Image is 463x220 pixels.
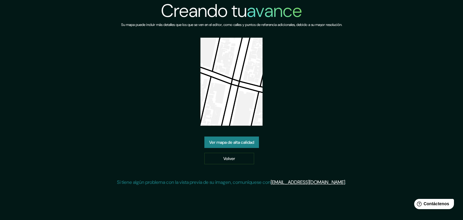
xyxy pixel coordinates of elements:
font: Si tiene algún problema con la vista previa de su imagen, comuníquese con [117,179,271,185]
img: vista previa del mapa creado [200,38,263,126]
iframe: Lanzador de widgets de ayuda [409,196,456,213]
a: Volver [204,153,254,164]
a: [EMAIL_ADDRESS][DOMAIN_NAME] [271,179,345,185]
font: Volver [223,156,235,161]
font: Ver mapa de alta calidad [209,140,254,145]
font: . [345,179,346,185]
font: Su mapa puede incluir más detalles que los que se ven en el editor, como calles y puntos de refer... [121,22,342,27]
a: Ver mapa de alta calidad [204,137,259,148]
